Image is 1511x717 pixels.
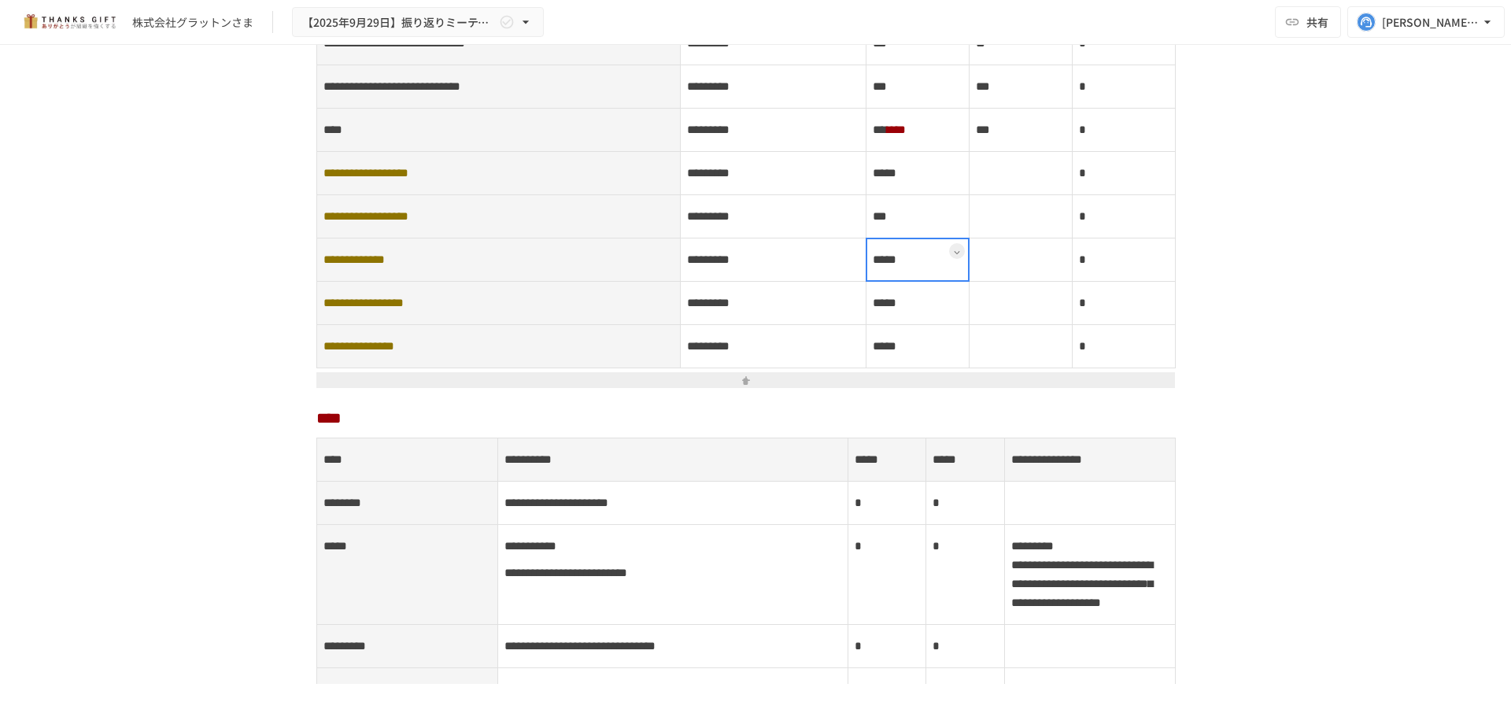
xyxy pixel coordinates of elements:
[1306,13,1328,31] span: 共有
[1275,6,1341,38] button: 共有
[132,14,253,31] div: 株式会社グラットンさま
[1382,13,1480,32] div: [PERSON_NAME][EMAIL_ADDRESS][DOMAIN_NAME]
[292,7,544,38] button: 【2025年9月29日】振り返りミーティング
[1347,6,1505,38] button: [PERSON_NAME][EMAIL_ADDRESS][DOMAIN_NAME]
[19,9,120,35] img: mMP1OxWUAhQbsRWCurg7vIHe5HqDpP7qZo7fRoNLXQh
[302,13,496,32] span: 【2025年9月29日】振り返りミーティング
